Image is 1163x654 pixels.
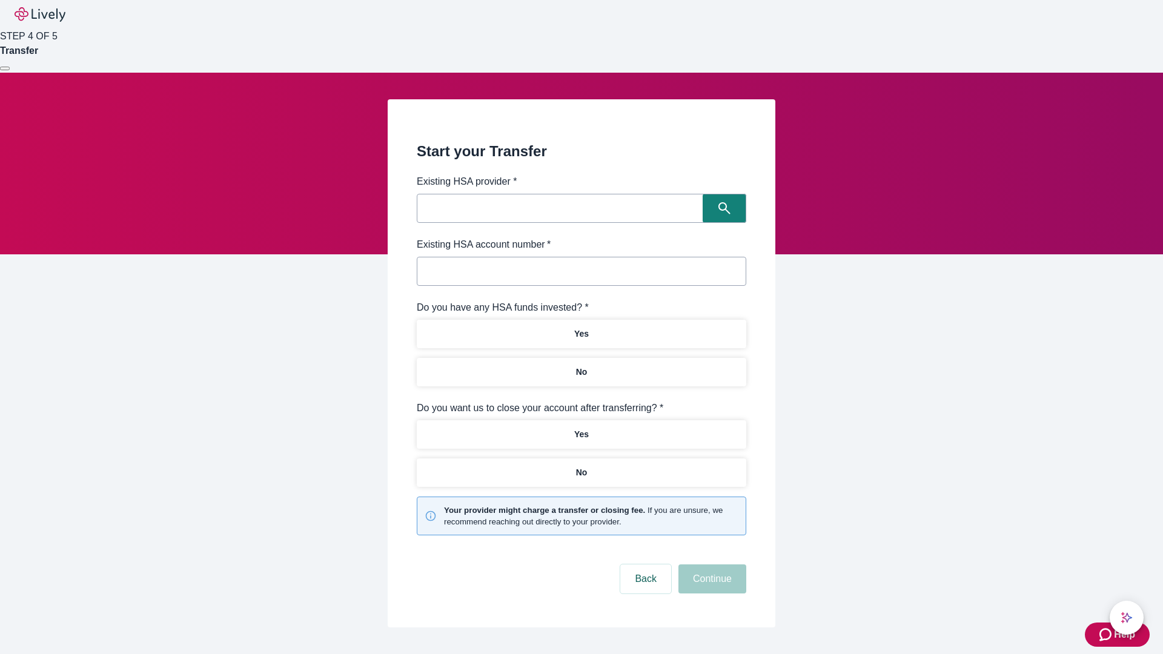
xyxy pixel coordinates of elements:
input: Search input [420,200,703,217]
svg: Zendesk support icon [1099,627,1114,642]
span: Help [1114,627,1135,642]
svg: Lively AI Assistant [1121,612,1133,624]
p: No [576,366,588,378]
svg: Search icon [718,202,731,214]
button: No [417,458,746,487]
button: Yes [417,420,746,449]
button: Back [620,564,671,593]
button: Search icon [703,194,746,223]
button: Zendesk support iconHelp [1085,623,1150,647]
p: Yes [574,328,589,340]
label: Existing HSA provider * [417,174,517,189]
p: Yes [574,428,589,441]
h2: Start your Transfer [417,140,746,162]
p: No [576,466,588,479]
img: Lively [15,7,65,22]
label: Existing HSA account number [417,237,551,252]
button: Yes [417,320,746,348]
button: chat [1110,601,1144,635]
label: Do you want us to close your account after transferring? * [417,401,663,415]
small: If you are unsure, we recommend reaching out directly to your provider. [444,504,738,527]
button: No [417,358,746,386]
strong: Your provider might charge a transfer or closing fee. [444,506,645,515]
label: Do you have any HSA funds invested? * [417,300,589,315]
